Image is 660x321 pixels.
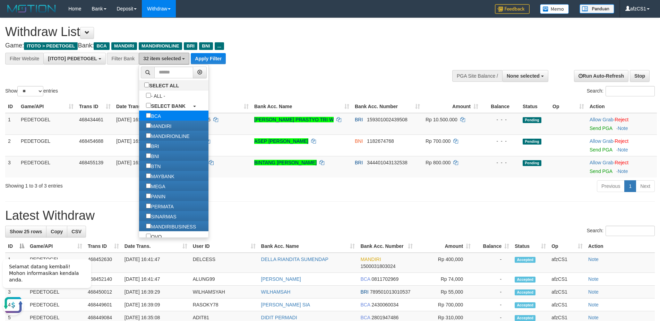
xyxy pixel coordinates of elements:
td: DELCESS [190,253,258,273]
span: [DATE] 16:39:57 [116,138,152,144]
label: MANDIRIONLINE [139,131,196,141]
span: BCA [94,42,109,50]
th: Trans ID: activate to sort column ascending [76,100,113,113]
input: BCA [146,113,151,118]
input: BNI [146,153,151,158]
a: Reject [615,117,628,122]
td: Rp 55,000 [415,286,473,298]
span: BCA [360,276,370,282]
a: Allow Grab [590,160,613,165]
span: MANDIRIONLINE [139,42,182,50]
a: Note [588,315,599,320]
span: None selected [507,73,540,79]
a: Note [618,125,628,131]
td: 468452140 [85,273,122,286]
a: DELLA RIANDITA SUMENDAP [261,257,328,262]
input: BTN [146,163,151,168]
th: Date Trans.: activate to sort column descending [113,100,182,113]
span: Copy 2430060034 to clipboard [371,302,398,307]
td: 468452630 [85,253,122,273]
button: Open LiveChat chat widget [3,42,24,62]
label: BRI [139,141,166,151]
label: MANDIRI [139,121,178,131]
span: ... [215,42,224,50]
div: - - - [484,159,517,166]
a: Send PGA [590,147,612,153]
div: Filter Website [5,53,43,64]
th: Date Trans.: activate to sort column ascending [122,240,190,253]
label: Show entries [5,86,58,96]
input: MEGA [146,183,151,188]
img: MOTION_logo.png [5,3,58,14]
a: Note [588,276,599,282]
span: · [590,117,615,122]
img: panduan.png [580,4,614,14]
label: MANDIRIBUSINESS [139,221,203,231]
input: PERMATA [146,203,151,208]
span: Copy 2801947486 to clipboard [371,315,398,320]
a: Note [618,168,628,174]
span: Copy 159301002439508 to clipboard [367,117,408,122]
th: User ID: activate to sort column ascending [182,100,251,113]
input: SINARMAS [146,214,151,218]
span: Accepted [515,302,535,308]
a: Allow Grab [590,117,613,122]
a: SELECT BANK [139,101,208,111]
span: CSV [71,229,82,234]
span: [DATE] 16:10:19 [116,117,152,122]
th: ID: activate to sort column descending [5,240,27,253]
label: SELECT ALL [139,80,186,90]
a: Copy [46,226,67,237]
input: MANDIRIONLINE [146,133,151,138]
td: 1 [5,113,18,135]
td: [DATE] 16:39:09 [122,298,190,311]
td: Rp 400,000 [415,253,473,273]
h1: Withdraw List [5,25,433,39]
span: MANDIRI [360,257,381,262]
span: BRI [355,117,363,122]
a: Show 25 rows [5,226,46,237]
input: PANIN [146,193,151,198]
input: MAYBANK [146,173,151,178]
th: Bank Acc. Name: activate to sort column ascending [251,100,352,113]
label: PANIN [139,191,172,201]
a: Note [588,302,599,307]
td: [DATE] 16:41:47 [122,253,190,273]
div: - - - [484,138,517,145]
td: · [587,135,657,156]
span: Accepted [515,257,535,263]
td: 468449601 [85,298,122,311]
a: Note [588,289,599,295]
a: Reject [615,138,628,144]
a: Previous [597,180,625,192]
span: 468455139 [79,160,103,165]
a: BINTANG [PERSON_NAME] [254,160,317,165]
span: 32 item selected [143,56,181,61]
a: Note [588,257,599,262]
label: MAYBANK [139,171,181,181]
div: Filter Bank [107,53,139,64]
th: Amount: activate to sort column ascending [423,100,481,113]
a: Next [636,180,655,192]
span: [DATE] 16:40:36 [116,160,152,165]
span: BNI [355,138,363,144]
th: Balance: activate to sort column ascending [473,240,512,253]
th: Bank Acc. Number: activate to sort column ascending [358,240,415,253]
span: Copy [51,229,63,234]
a: WILHAMSAH [261,289,291,295]
span: BCA [360,302,370,307]
span: Accepted [515,277,535,283]
span: Copy 1182674768 to clipboard [367,138,394,144]
label: BTN [139,161,168,171]
span: Pending [523,139,541,145]
span: Rp 10.500.000 [426,117,457,122]
td: - [473,286,512,298]
a: Allow Grab [590,138,613,144]
label: PERMATA [139,201,181,211]
span: BRI [184,42,197,50]
th: Status [520,100,550,113]
label: MEGA [139,181,172,191]
a: DIDIT PERMADI [261,315,297,320]
td: 2 [5,135,18,156]
th: Op: activate to sort column ascending [549,240,585,253]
